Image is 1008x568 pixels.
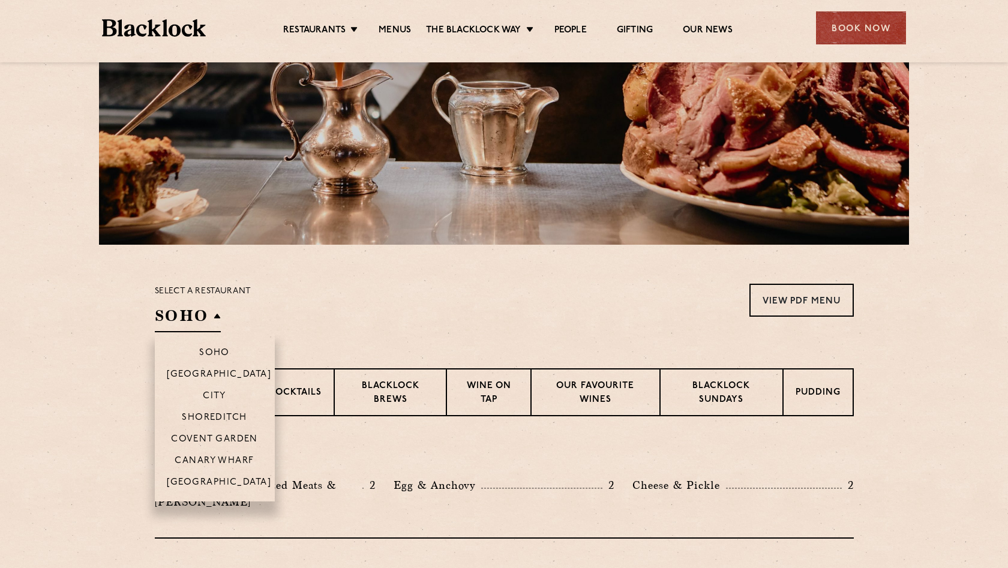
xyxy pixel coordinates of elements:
[683,25,733,38] a: Our News
[617,25,653,38] a: Gifting
[171,434,258,446] p: Covent Garden
[203,391,226,403] p: City
[175,456,254,468] p: Canary Wharf
[268,386,322,401] p: Cocktails
[283,25,346,38] a: Restaurants
[167,477,272,489] p: [GEOGRAPHIC_DATA]
[816,11,906,44] div: Book Now
[796,386,841,401] p: Pudding
[102,19,206,37] img: BL_Textured_Logo-footer-cropped.svg
[167,369,272,381] p: [GEOGRAPHIC_DATA]
[182,413,247,425] p: Shoreditch
[394,477,481,494] p: Egg & Anchovy
[842,477,854,493] p: 2
[749,284,854,317] a: View PDF Menu
[155,446,854,462] h3: Pre Chop Bites
[459,380,518,408] p: Wine on Tap
[379,25,411,38] a: Menus
[544,380,647,408] p: Our favourite wines
[673,380,770,408] p: Blacklock Sundays
[155,305,221,332] h2: SOHO
[426,25,521,38] a: The Blacklock Way
[602,477,614,493] p: 2
[364,477,376,493] p: 2
[347,380,434,408] p: Blacklock Brews
[554,25,587,38] a: People
[199,348,230,360] p: Soho
[632,477,726,494] p: Cheese & Pickle
[155,284,251,299] p: Select a restaurant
